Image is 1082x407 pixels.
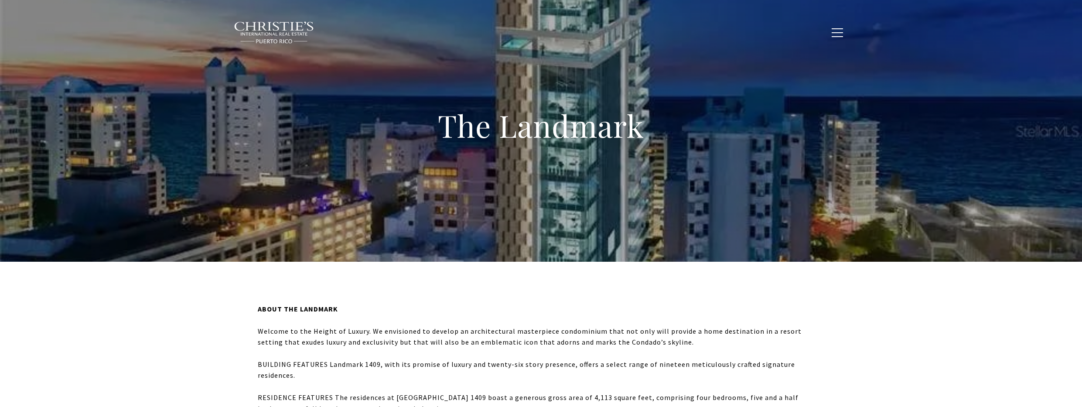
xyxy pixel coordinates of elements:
[367,106,716,145] h1: The Landmark
[258,304,338,313] strong: ABOUT THE LANDMARK
[234,21,315,44] img: Christie's International Real Estate black text logo
[258,359,825,381] p: BUILDING FEATURES Landmark 1409, with its promise of luxury and twenty-six story presence, offers...
[258,326,825,348] p: Welcome to the Height of Luxury. We envisioned to develop an architectural masterpiece condominiu...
